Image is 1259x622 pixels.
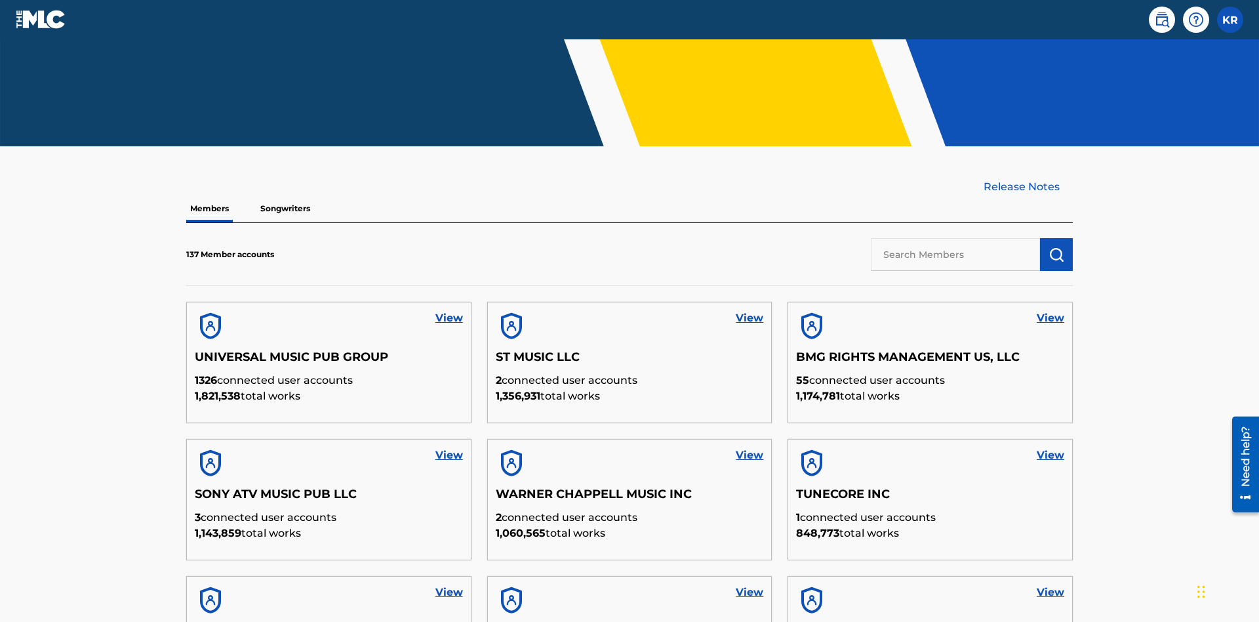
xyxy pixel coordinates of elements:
[796,388,1064,404] p: total works
[1197,572,1205,612] div: Drag
[496,388,764,404] p: total works
[195,487,463,510] h5: SONY ATV MUSIC PUB LLC
[195,585,226,616] img: account
[796,526,1064,541] p: total works
[496,527,546,539] span: 1,060,565
[195,388,463,404] p: total works
[796,373,1064,388] p: connected user accounts
[796,374,809,386] span: 55
[496,374,502,386] span: 2
[1049,247,1064,262] img: Search Works
[796,447,828,479] img: account
[496,511,502,524] span: 2
[496,310,527,342] img: account
[736,585,763,600] a: View
[195,447,226,479] img: account
[195,373,463,388] p: connected user accounts
[496,526,764,541] p: total works
[256,195,314,222] p: Songwriters
[796,510,1064,526] p: connected user accounts
[1193,559,1259,622] iframe: Chat Widget
[1149,7,1175,33] a: Public Search
[195,390,241,402] span: 1,821,538
[1037,447,1064,463] a: View
[1188,12,1204,28] img: help
[496,487,764,510] h5: WARNER CHAPPELL MUSIC INC
[1183,7,1209,33] div: Help
[496,585,527,616] img: account
[736,447,763,463] a: View
[195,350,463,373] h5: UNIVERSAL MUSIC PUB GROUP
[195,511,201,524] span: 3
[796,350,1064,373] h5: BMG RIGHTS MANAGEMENT US, LLC
[496,390,540,402] span: 1,356,931
[796,527,839,539] span: 848,773
[871,238,1040,271] input: Search Members
[1222,411,1259,519] iframe: Resource Center
[796,310,828,342] img: account
[16,10,66,29] img: MLC Logo
[435,447,463,463] a: View
[195,510,463,526] p: connected user accounts
[1037,585,1064,600] a: View
[796,511,800,524] span: 1
[496,350,764,373] h5: ST MUSIC LLC
[1037,310,1064,326] a: View
[1217,7,1243,33] div: User Menu
[496,447,527,479] img: account
[736,310,763,326] a: View
[796,390,840,402] span: 1,174,781
[796,487,1064,510] h5: TUNECORE INC
[195,374,217,386] span: 1326
[1154,12,1170,28] img: search
[195,527,241,539] span: 1,143,859
[186,195,233,222] p: Members
[496,510,764,526] p: connected user accounts
[435,585,463,600] a: View
[195,310,226,342] img: account
[186,249,274,260] p: 137 Member accounts
[195,526,463,541] p: total works
[984,179,1073,195] a: Release Notes
[496,373,764,388] p: connected user accounts
[435,310,463,326] a: View
[796,585,828,616] img: account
